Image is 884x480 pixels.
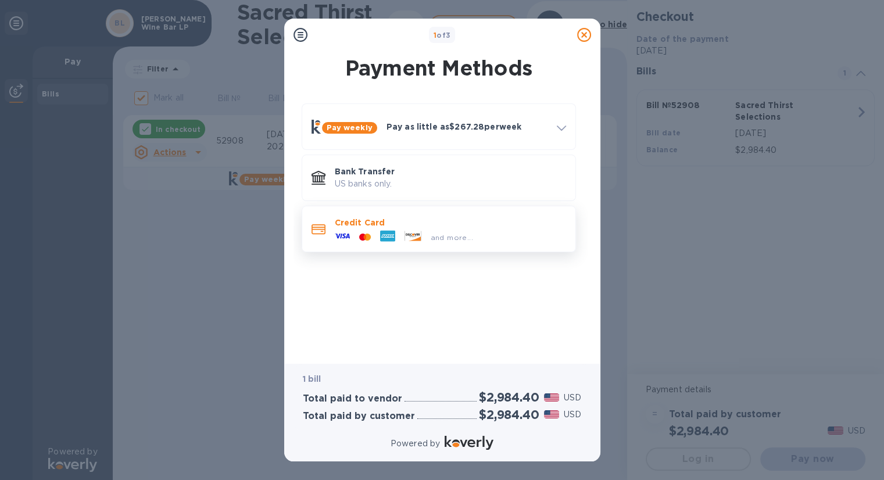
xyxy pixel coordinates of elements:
h2: $2,984.40 [479,390,539,404]
h3: Total paid by customer [303,411,415,422]
p: Credit Card [335,217,566,228]
img: USD [544,393,560,402]
img: USD [544,410,560,418]
h1: Payment Methods [299,56,578,80]
img: Logo [445,436,493,450]
b: 1 bill [303,374,321,384]
p: US banks only. [335,178,566,190]
b: of 3 [434,31,451,40]
p: USD [564,392,581,404]
p: Pay as little as $267.28 per week [386,121,547,132]
p: Bank Transfer [335,166,566,177]
h3: Total paid to vendor [303,393,402,404]
span: 1 [434,31,436,40]
p: Powered by [391,438,440,450]
h2: $2,984.40 [479,407,539,422]
p: USD [564,409,581,421]
span: and more... [431,233,473,242]
b: Pay weekly [327,123,373,132]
